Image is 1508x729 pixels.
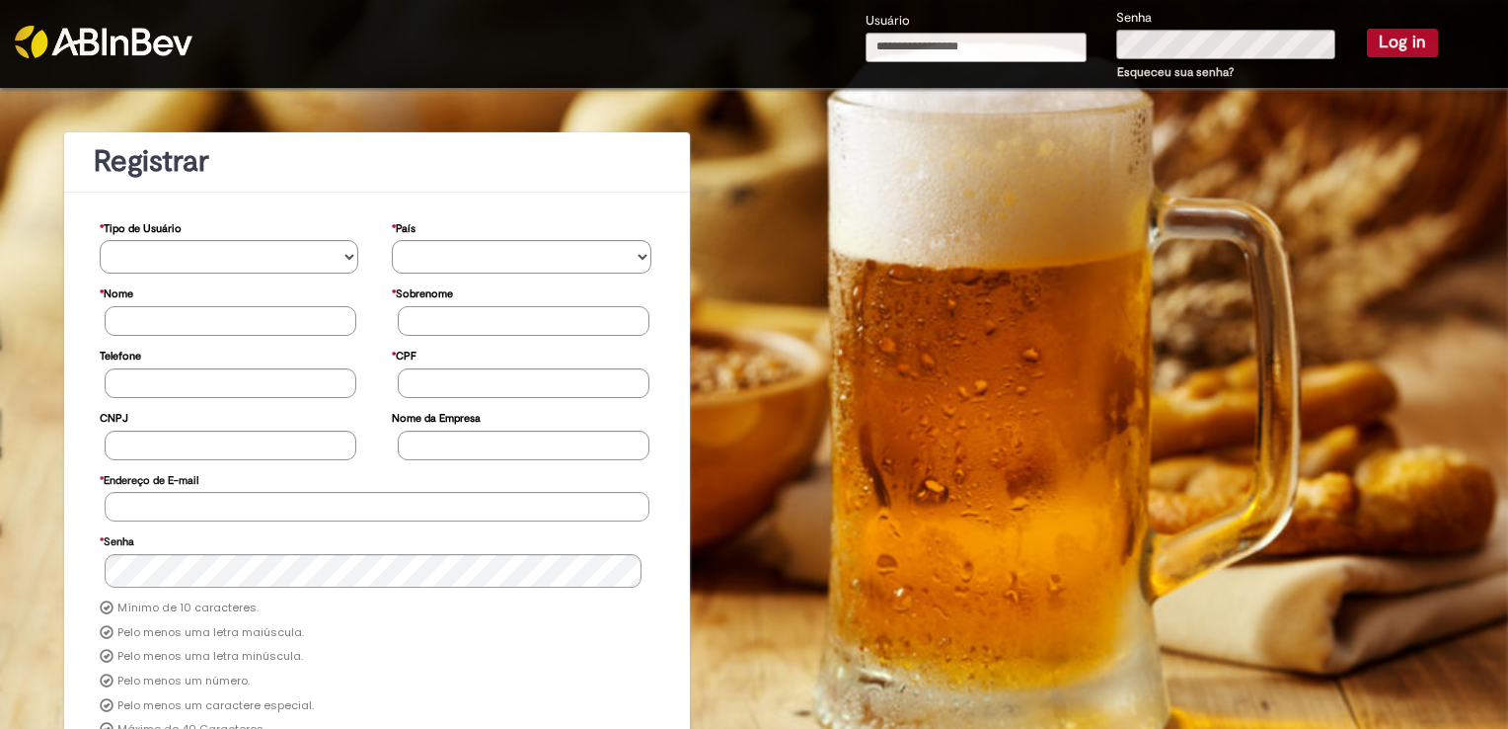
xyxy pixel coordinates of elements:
[100,278,133,306] label: Nome
[392,402,481,431] label: Nome da Empresa
[1117,64,1234,80] a: Esqueceu sua senha?
[1367,29,1438,56] button: Log in
[117,601,259,616] label: Mínimo de 10 caracteres.
[392,278,453,306] label: Sobrenome
[117,625,304,641] label: Pelo menos uma letra maiúscula.
[117,674,250,689] label: Pelo menos um número.
[1116,9,1152,28] label: Senha
[392,340,416,368] label: CPF
[100,212,182,241] label: Tipo de Usuário
[100,526,134,554] label: Senha
[100,402,128,431] label: CNPJ
[100,340,141,368] label: Telefone
[100,464,198,493] label: Endereço de E-mail
[94,145,660,178] h1: Registrar
[392,212,415,241] label: País
[117,698,314,714] label: Pelo menos um caractere especial.
[117,649,303,665] label: Pelo menos uma letra minúscula.
[15,26,192,58] img: ABInbev-white.png
[866,12,910,31] label: Usuário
